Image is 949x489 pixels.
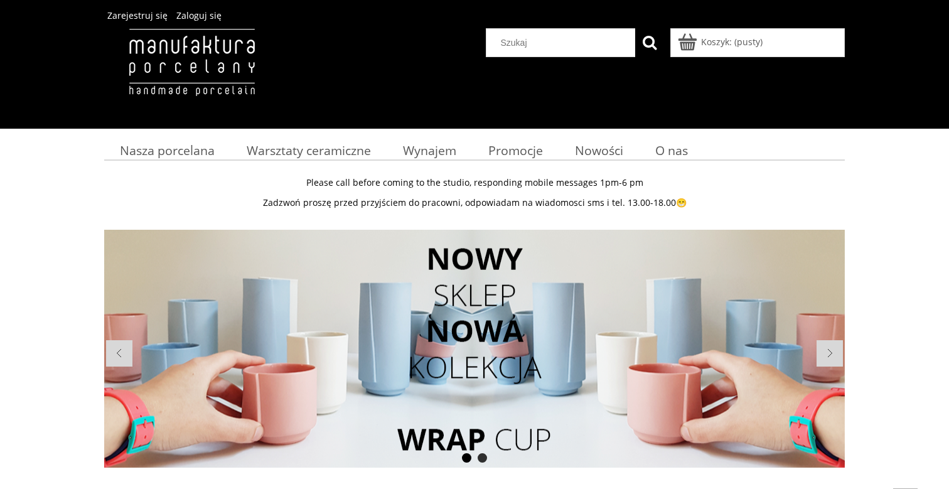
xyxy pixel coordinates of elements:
[247,142,371,159] span: Warsztaty ceramiczne
[640,138,704,163] a: O nas
[104,177,845,188] p: Please call before coming to the studio, responding mobile messages 1pm-6 pm
[488,142,543,159] span: Promocje
[107,9,168,21] a: Zarejestruj się
[104,138,231,163] a: Nasza porcelana
[120,142,215,159] span: Nasza porcelana
[575,142,623,159] span: Nowości
[655,142,688,159] span: O nas
[473,138,559,163] a: Promocje
[734,36,763,48] b: (pusty)
[403,142,456,159] span: Wynajem
[231,138,387,163] a: Warsztaty ceramiczne
[559,138,640,163] a: Nowości
[635,28,664,57] button: Szukaj
[176,9,222,21] a: Zaloguj się
[104,197,845,208] p: Zadzwoń proszę przed przyjściem do pracowni, odpowiadam na wiadomosci sms i tel. 13.00-18.00😁
[491,29,636,56] input: Szukaj w sklepie
[387,138,473,163] a: Wynajem
[104,28,279,122] img: Manufaktura Porcelany
[701,36,732,48] span: Koszyk:
[680,36,763,48] a: Produkty w koszyku 0. Przejdź do koszyka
